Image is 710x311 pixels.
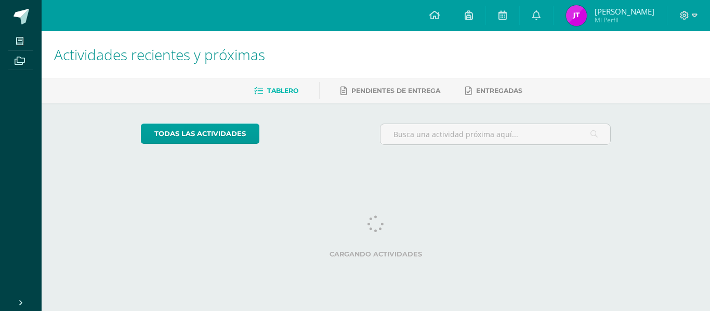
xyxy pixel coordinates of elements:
[380,124,611,144] input: Busca una actividad próxima aquí...
[254,83,298,99] a: Tablero
[141,124,259,144] a: todas las Actividades
[351,87,440,94] span: Pendientes de entrega
[465,83,522,99] a: Entregadas
[267,87,298,94] span: Tablero
[595,16,654,24] span: Mi Perfil
[340,83,440,99] a: Pendientes de entrega
[54,45,265,64] span: Actividades recientes y próximas
[595,6,654,17] span: [PERSON_NAME]
[566,5,587,26] img: 5df3695dd98eab3a4dd2b3f75105fc8c.png
[476,87,522,94] span: Entregadas
[141,250,611,258] label: Cargando actividades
